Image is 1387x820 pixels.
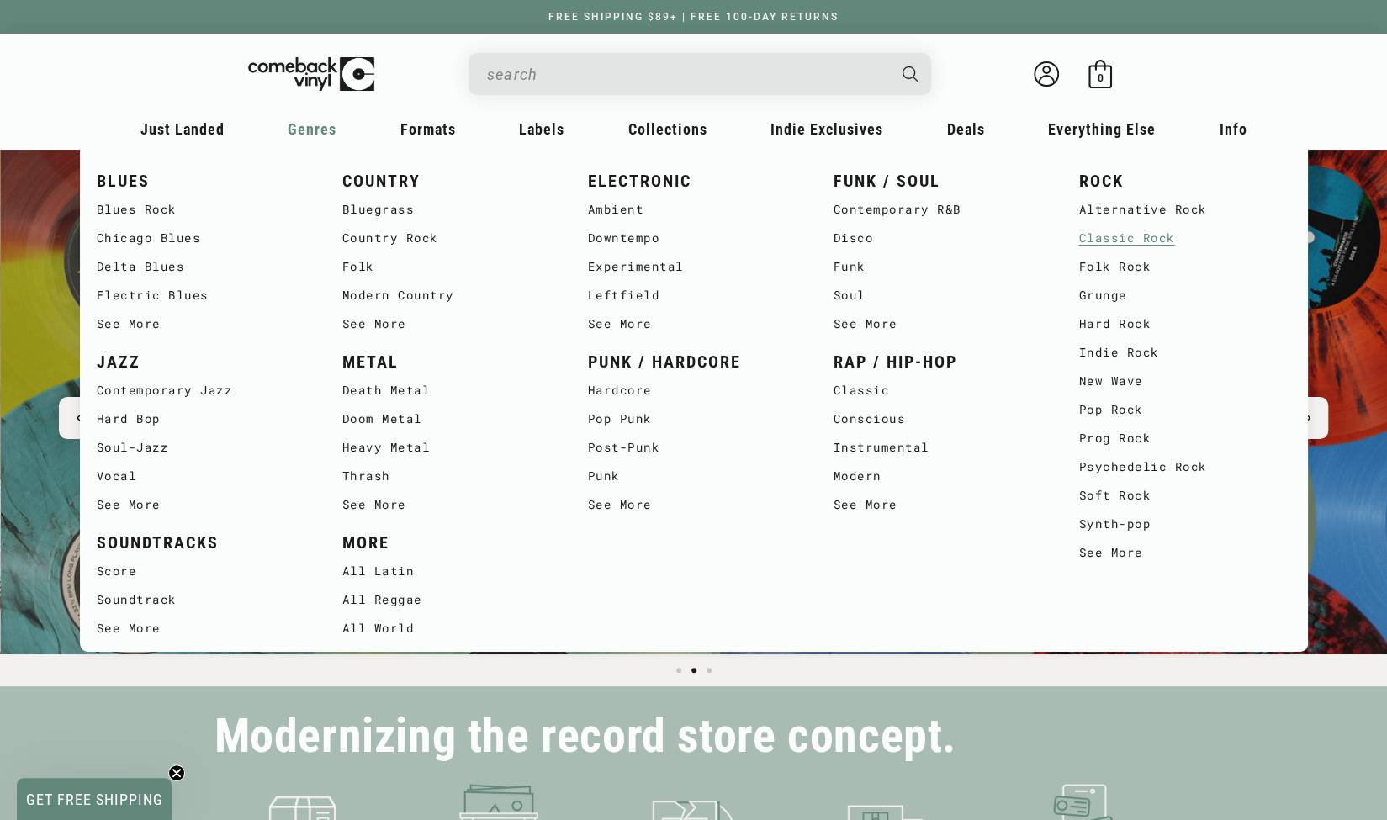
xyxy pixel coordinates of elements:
a: See More [342,490,554,519]
a: Modern [834,462,1046,490]
a: Country Rock [342,224,554,252]
span: GET FREE SHIPPING [26,791,163,808]
div: Search [469,53,931,95]
a: See More [97,309,309,338]
a: FREE SHIPPING $89+ | FREE 100-DAY RETURNS [532,11,855,23]
a: See More [588,490,800,519]
a: Heavy Metal [342,433,554,462]
a: See More [1079,538,1291,567]
a: Delta Blues [97,252,309,281]
div: GET FREE SHIPPINGClose teaser [17,778,172,820]
a: Soft Rock [1079,481,1291,510]
a: Score [97,557,309,585]
button: Previous slide [59,397,101,439]
a: Folk Rock [1079,252,1291,281]
a: Punk [588,462,800,490]
a: Grunge [1079,281,1291,309]
a: All World [342,614,554,643]
a: Synth-pop [1079,510,1291,538]
button: Load slide 2 of 3 [686,663,701,678]
a: Soul-Jazz [97,433,309,462]
a: Funk [834,252,1046,281]
a: Hard Bop [97,405,309,433]
a: Classic [834,376,1046,405]
a: Pop Punk [588,405,800,433]
a: Electric Blues [97,281,309,309]
a: Thrash [342,462,554,490]
a: METAL [342,348,554,376]
a: See More [97,490,309,519]
a: See More [834,490,1046,519]
a: Hard Rock [1079,309,1291,338]
a: Ambient [588,195,800,224]
a: Indie Rock [1079,338,1291,367]
a: See More [342,309,554,338]
a: Death Metal [342,376,554,405]
span: Everything Else [1048,120,1156,138]
span: Formats [400,120,456,138]
a: Instrumental [834,433,1046,462]
button: Load slide 3 of 3 [701,663,717,678]
a: FUNK / SOUL [834,167,1046,195]
a: Prog Rock [1079,424,1291,452]
a: Contemporary R&B [834,195,1046,224]
h2: Modernizing the record store concept. [214,717,956,756]
a: New Wave [1079,367,1291,395]
a: RAP / HIP-HOP [834,348,1046,376]
span: Labels [519,120,564,138]
button: Close teaser [168,764,185,781]
a: Bluegrass [342,195,554,224]
span: Collections [628,120,707,138]
a: Conscious [834,405,1046,433]
a: Doom Metal [342,405,554,433]
a: Blues Rock [97,195,309,224]
a: COUNTRY [342,167,554,195]
a: Experimental [588,252,800,281]
span: Indie Exclusives [770,120,883,138]
a: Vocal [97,462,309,490]
span: Genres [288,120,336,138]
a: All Latin [342,557,554,585]
a: Alternative Rock [1079,195,1291,224]
a: Soul [834,281,1046,309]
span: Just Landed [140,120,225,138]
span: 0 [1097,71,1103,84]
a: Classic Rock [1079,224,1291,252]
a: Modern Country [342,281,554,309]
a: BLUES [97,167,309,195]
span: Deals [947,120,985,138]
a: JAZZ [97,348,309,376]
a: Folk [342,252,554,281]
a: Leftfield [588,281,800,309]
button: Search [887,53,933,95]
a: Soundtrack [97,585,309,614]
a: All Reggae [342,585,554,614]
a: See More [588,309,800,338]
a: Hardcore [588,376,800,405]
a: ROCK [1079,167,1291,195]
a: ELECTRONIC [588,167,800,195]
a: Contemporary Jazz [97,376,309,405]
a: Chicago Blues [97,224,309,252]
a: Post-Punk [588,433,800,462]
a: SOUNDTRACKS [97,529,309,557]
a: Downtempo [588,224,800,252]
a: See More [97,614,309,643]
a: Psychedelic Rock [1079,452,1291,481]
a: PUNK / HARDCORE [588,348,800,376]
span: Info [1220,120,1247,138]
input: When autocomplete results are available use up and down arrows to review and enter to select [487,57,886,92]
button: Load slide 1 of 3 [671,663,686,678]
a: Pop Rock [1079,395,1291,424]
a: Disco [834,224,1046,252]
a: See More [834,309,1046,338]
